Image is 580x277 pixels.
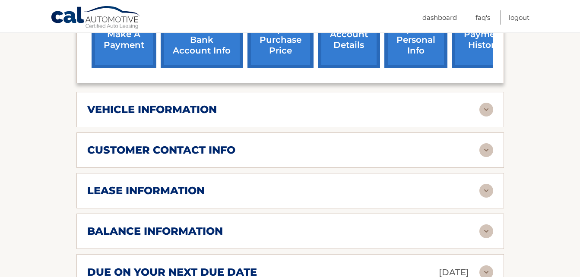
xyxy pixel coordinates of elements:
[452,12,517,68] a: payment history
[87,225,223,238] h2: balance information
[87,103,217,116] h2: vehicle information
[479,184,493,198] img: accordion-rest.svg
[318,12,380,68] a: account details
[92,12,156,68] a: make a payment
[479,224,493,238] img: accordion-rest.svg
[479,103,493,116] img: accordion-rest.svg
[87,184,205,197] h2: lease information
[475,10,490,25] a: FAQ's
[87,144,235,157] h2: customer contact info
[161,12,243,68] a: Add/Remove bank account info
[422,10,457,25] a: Dashboard
[247,12,314,68] a: request purchase price
[509,10,529,25] a: Logout
[51,6,141,31] a: Cal Automotive
[479,143,493,157] img: accordion-rest.svg
[384,12,447,68] a: update personal info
